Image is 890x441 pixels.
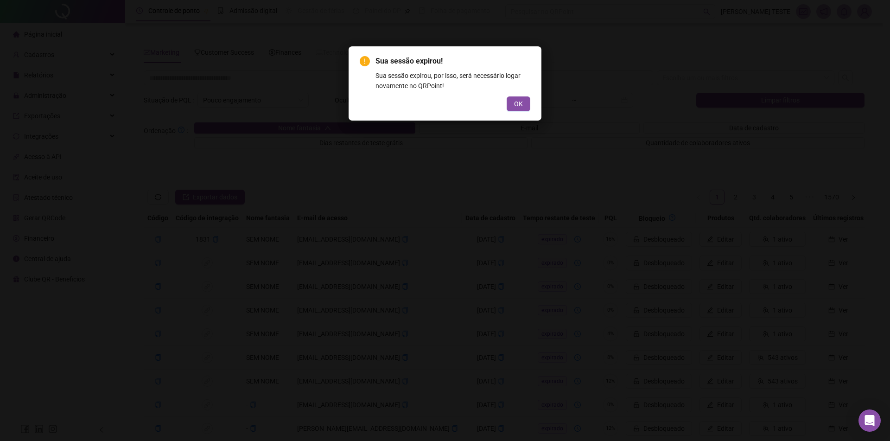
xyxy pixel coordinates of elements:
[507,96,530,111] button: OK
[375,57,443,65] span: Sua sessão expirou!
[514,99,523,109] span: OK
[360,56,370,66] span: exclamation-circle
[375,70,530,91] div: Sua sessão expirou, por isso, será necessário logar novamente no QRPoint!
[858,409,881,432] div: Open Intercom Messenger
